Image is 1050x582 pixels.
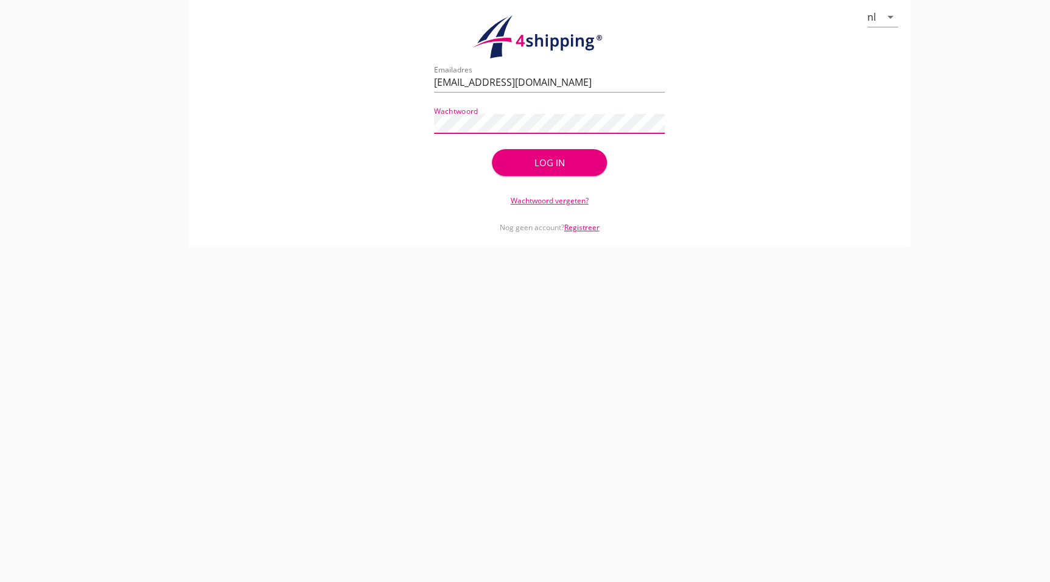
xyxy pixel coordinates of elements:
[511,156,588,170] div: Log in
[564,222,600,233] a: Registreer
[434,72,665,92] input: Emailadres
[883,10,898,24] i: arrow_drop_down
[471,15,629,60] img: logo.1f945f1d.svg
[434,206,665,233] div: Nog geen account?
[867,12,876,23] div: nl
[511,195,589,206] a: Wachtwoord vergeten?
[492,149,607,176] button: Log in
